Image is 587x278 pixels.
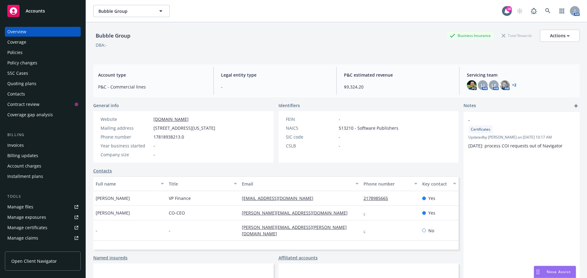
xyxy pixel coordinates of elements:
div: SSC Cases [7,68,28,78]
button: Actions [540,30,580,42]
div: NAICS [286,125,336,131]
a: Invoices [5,140,81,150]
div: Contacts [7,89,25,99]
span: LI [481,82,485,88]
a: Overview [5,27,81,37]
span: Account type [98,72,206,78]
span: LF [492,82,496,88]
span: VP Finance [169,195,191,201]
a: [PERSON_NAME][EMAIL_ADDRESS][PERSON_NAME][DOMAIN_NAME] [242,224,347,236]
a: Installment plans [5,171,81,181]
a: [DOMAIN_NAME] [153,116,189,122]
a: Manage BORs [5,244,81,253]
div: Full name [96,181,157,187]
span: Servicing team [467,72,575,78]
a: Affiliated accounts [279,255,318,261]
span: Bubble Group [98,8,151,14]
div: Manage claims [7,233,38,243]
span: Legal entity type [221,72,329,78]
div: Account charges [7,161,41,171]
a: add [572,102,580,110]
span: General info [93,102,119,109]
div: Tools [5,193,81,200]
span: Nova Assist [547,269,571,274]
div: Phone number [364,181,410,187]
span: Certificates [471,127,490,132]
a: Quoting plans [5,79,81,88]
div: Phone number [101,134,151,140]
div: Actions [550,30,570,42]
a: Policies [5,48,81,57]
div: FEIN [286,116,336,122]
span: 17818938213.0 [153,134,184,140]
div: Key contact [422,181,449,187]
img: photo [500,80,510,90]
div: Year business started [101,143,151,149]
a: Report a Bug [528,5,540,17]
button: Phone number [361,176,419,191]
a: Named insureds [93,255,127,261]
a: [EMAIL_ADDRESS][DOMAIN_NAME] [242,195,318,201]
a: Policy changes [5,58,81,68]
div: Website [101,116,151,122]
a: +2 [512,83,516,87]
a: Account charges [5,161,81,171]
div: SIC code [286,134,336,140]
div: Drag to move [534,266,542,278]
a: Billing updates [5,151,81,161]
div: 18 [506,6,512,12]
div: Overview [7,27,26,37]
a: Contacts [93,168,112,174]
a: Manage claims [5,233,81,243]
div: Bubble Group [93,32,133,40]
a: Switch app [556,5,568,17]
a: 2178985665 [364,195,393,201]
a: Contract review [5,99,81,109]
div: CSLB [286,143,336,149]
div: Policies [7,48,23,57]
button: Full name [93,176,166,191]
a: Start snowing [514,5,526,17]
button: Nova Assist [534,266,576,278]
div: Billing [5,132,81,138]
span: - [339,143,340,149]
span: Open Client Navigator [11,258,57,264]
span: P&C estimated revenue [344,72,452,78]
span: [PERSON_NAME] [96,195,130,201]
a: [PERSON_NAME][EMAIL_ADDRESS][DOMAIN_NAME] [242,210,353,216]
span: Yes [428,195,435,201]
div: Email [242,181,352,187]
div: Contract review [7,99,39,109]
div: Invoices [7,140,24,150]
span: - [169,227,170,234]
span: [STREET_ADDRESS][US_STATE] [153,125,215,131]
span: P&C - Commercial lines [98,84,206,90]
div: Mailing address [101,125,151,131]
a: - [364,210,370,216]
span: CO-CEO [169,210,185,216]
a: Contacts [5,89,81,99]
div: Coverage [7,37,26,47]
span: Updated by [PERSON_NAME] on [DATE] 10:17 AM [468,135,575,140]
div: Manage certificates [7,223,47,233]
div: Manage exposures [7,212,46,222]
div: Manage files [7,202,33,212]
span: - [153,143,155,149]
a: Coverage [5,37,81,47]
a: Search [542,5,554,17]
a: Coverage gap analysis [5,110,81,120]
span: Identifiers [279,102,300,109]
div: Coverage gap analysis [7,110,53,120]
div: -CertificatesUpdatedby [PERSON_NAME] on [DATE] 10:17 AM[DATE]: process COI requests out of Navigator [463,112,580,154]
a: - [364,228,370,233]
img: photo [467,80,477,90]
button: Title [166,176,239,191]
span: - [96,227,97,234]
div: Business Insurance [447,32,494,39]
button: Bubble Group [93,5,170,17]
span: 513210 - Software Publishers [339,125,398,131]
a: Manage exposures [5,212,81,222]
div: DBA: - [96,42,107,48]
span: - [468,117,559,123]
